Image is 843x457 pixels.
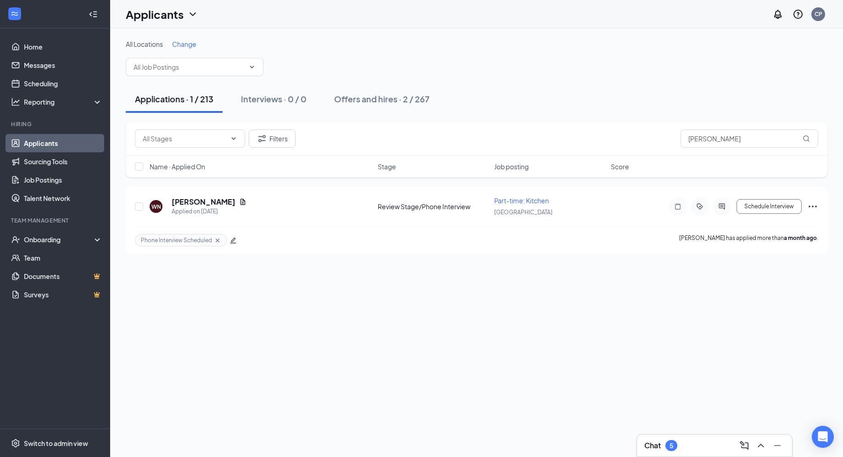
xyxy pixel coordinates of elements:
button: ChevronUp [754,438,768,453]
span: All Locations [126,40,163,48]
div: Switch to admin view [24,439,88,448]
p: [PERSON_NAME] has applied more than . [679,234,818,246]
span: edit [230,237,236,244]
svg: Notifications [772,9,783,20]
a: Job Postings [24,171,102,189]
svg: Document [239,198,246,206]
svg: ChevronDown [187,9,198,20]
svg: Analysis [11,97,20,106]
svg: ChevronDown [230,135,237,142]
svg: Ellipses [807,201,818,212]
span: Phone Interview Scheduled [141,236,212,244]
div: Onboarding [24,235,95,244]
h3: Chat [644,440,661,451]
div: Hiring [11,120,100,128]
button: Filter Filters [249,129,296,148]
input: All Job Postings [134,62,245,72]
a: Home [24,38,102,56]
svg: QuestionInfo [793,9,804,20]
svg: Collapse [89,10,98,19]
h1: Applicants [126,6,184,22]
a: SurveysCrown [24,285,102,304]
svg: WorkstreamLogo [10,9,19,18]
button: Minimize [770,438,785,453]
a: DocumentsCrown [24,267,102,285]
span: Stage [378,162,396,171]
svg: MagnifyingGlass [803,135,810,142]
span: Job posting [494,162,529,171]
svg: Note [672,203,683,210]
svg: Cross [214,237,221,244]
a: Messages [24,56,102,74]
svg: Minimize [772,440,783,451]
button: ComposeMessage [737,438,752,453]
svg: ChevronUp [755,440,766,451]
a: Talent Network [24,189,102,207]
div: Offers and hires · 2 / 267 [334,93,430,105]
span: Score [611,162,629,171]
a: Scheduling [24,74,102,93]
a: Sourcing Tools [24,152,102,171]
svg: ActiveChat [716,203,727,210]
h5: [PERSON_NAME] [172,197,235,207]
span: Name · Applied On [150,162,205,171]
input: All Stages [143,134,226,144]
div: Reporting [24,97,103,106]
b: a month ago [784,234,817,241]
span: Change [172,40,196,48]
a: Applicants [24,134,102,152]
div: Applications · 1 / 213 [135,93,213,105]
span: [GEOGRAPHIC_DATA] [494,209,553,216]
div: CP [815,10,822,18]
svg: ComposeMessage [739,440,750,451]
div: Review Stage/Phone Interview [378,202,489,211]
svg: ChevronDown [248,63,256,71]
svg: Settings [11,439,20,448]
span: Part-time: Kitchen [494,196,549,205]
div: Applied on [DATE] [172,207,246,216]
div: Team Management [11,217,100,224]
button: Schedule Interview [737,199,802,214]
svg: ActiveTag [694,203,705,210]
svg: UserCheck [11,235,20,244]
a: Team [24,249,102,267]
div: WN [151,203,161,211]
svg: Filter [257,133,268,144]
div: Interviews · 0 / 0 [241,93,307,105]
input: Search in applications [681,129,818,148]
div: Open Intercom Messenger [812,426,834,448]
div: 5 [670,442,673,450]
